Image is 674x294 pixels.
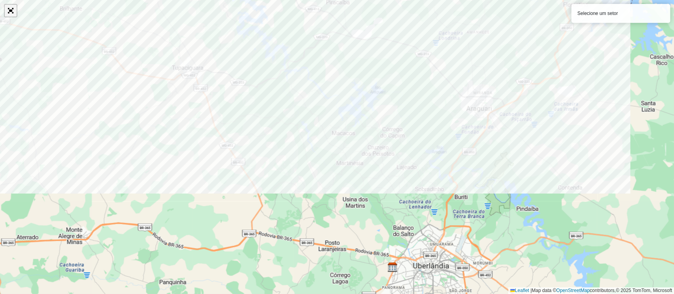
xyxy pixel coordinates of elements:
[510,288,529,293] a: Leaflet
[5,5,17,17] a: Abrir mapa em tela cheia
[508,287,674,294] div: Map data © contributors,© 2025 TomTom, Microsoft
[571,4,670,23] div: Selecione um setor
[556,288,590,293] a: OpenStreetMap
[530,288,531,293] span: |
